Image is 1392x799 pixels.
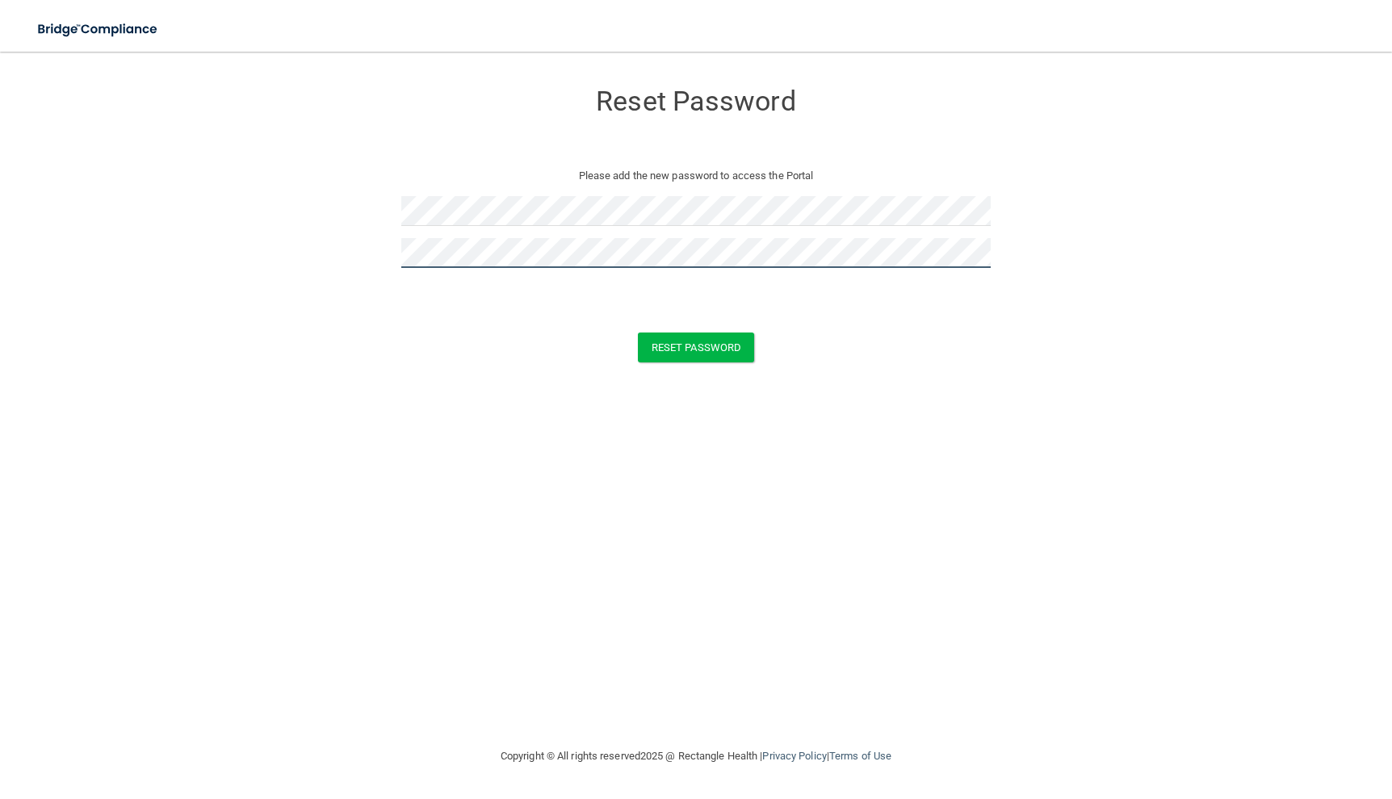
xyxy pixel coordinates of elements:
[1113,684,1373,749] iframe: Drift Widget Chat Controller
[24,13,173,46] img: bridge_compliance_login_screen.278c3ca4.svg
[638,333,754,362] button: Reset Password
[762,750,826,762] a: Privacy Policy
[413,166,979,186] p: Please add the new password to access the Portal
[401,730,991,782] div: Copyright © All rights reserved 2025 @ Rectangle Health | |
[829,750,891,762] a: Terms of Use
[401,86,991,116] h3: Reset Password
